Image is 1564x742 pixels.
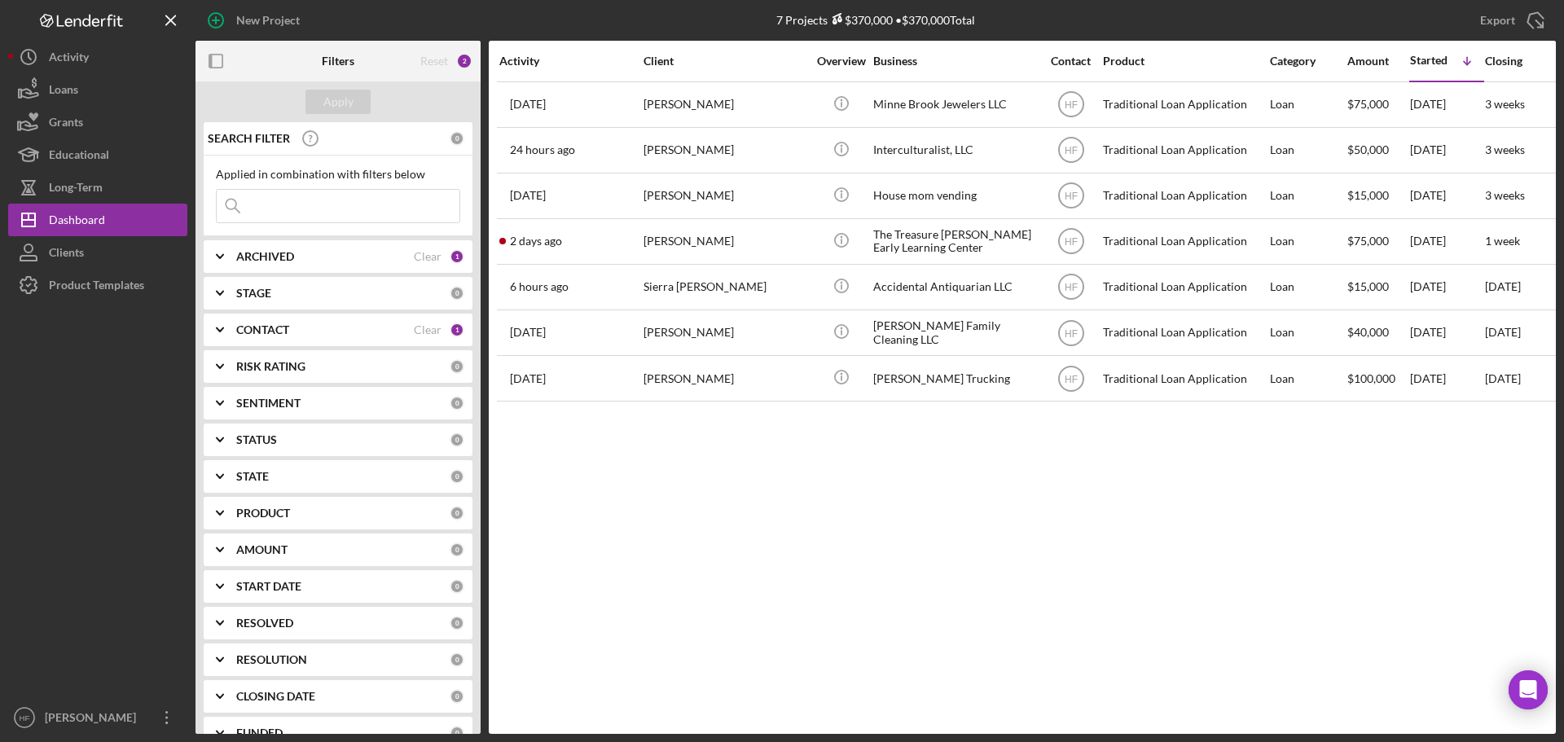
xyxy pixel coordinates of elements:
div: [DATE] [1410,311,1483,354]
div: Loan [1270,174,1346,217]
span: $75,000 [1347,234,1389,248]
button: Apply [305,90,371,114]
div: Dashboard [49,204,105,240]
time: 3 weeks [1485,143,1525,156]
b: ARCHIVED [236,250,294,263]
div: 2 [456,53,472,69]
span: $100,000 [1347,371,1395,385]
text: HF [1065,327,1078,339]
time: [DATE] [1485,279,1521,293]
span: $75,000 [1347,97,1389,111]
text: HF [1065,236,1078,248]
div: Amount [1347,55,1408,68]
div: [DATE] [1410,357,1483,400]
div: Started [1410,54,1448,67]
div: House mom vending [873,174,1036,217]
div: 0 [450,542,464,557]
div: [PERSON_NAME] [41,701,147,738]
div: Apply [323,90,354,114]
button: Long-Term [8,171,187,204]
text: HF [1065,282,1078,293]
time: 2025-09-18 18:11 [510,98,546,111]
div: [PERSON_NAME] [644,220,806,263]
div: Overview [811,55,872,68]
div: Category [1270,55,1346,68]
button: Clients [8,236,187,269]
div: Loan [1270,357,1346,400]
div: Traditional Loan Application [1103,83,1266,126]
b: AMOUNT [236,543,288,556]
time: 3 weeks [1485,97,1525,111]
div: Traditional Loan Application [1103,266,1266,309]
div: Activity [49,41,89,77]
button: Dashboard [8,204,187,236]
b: SEARCH FILTER [208,132,290,145]
div: 0 [450,469,464,484]
span: $50,000 [1347,143,1389,156]
div: [PERSON_NAME] [644,311,806,354]
a: Activity [8,41,187,73]
text: HF [1065,191,1078,202]
time: 2025-09-12 18:30 [510,326,546,339]
time: 2025-09-11 22:37 [510,189,546,202]
b: STAGE [236,287,271,300]
div: [DATE] [1410,174,1483,217]
b: CONTACT [236,323,289,336]
div: [PERSON_NAME] Family Cleaning LLC [873,311,1036,354]
b: Filters [322,55,354,68]
div: Export [1480,4,1515,37]
div: Interculturalist, LLC [873,129,1036,172]
div: Sierra [PERSON_NAME] [644,266,806,309]
text: HF [20,713,30,722]
div: Loans [49,73,78,110]
div: 0 [450,286,464,301]
time: 1 week [1485,234,1520,248]
button: Loans [8,73,187,106]
div: 0 [450,689,464,704]
b: START DATE [236,580,301,593]
div: 1 [450,249,464,264]
div: The Treasure [PERSON_NAME] Early Learning Center [873,220,1036,263]
div: [DATE] [1410,220,1483,263]
div: Long-Term [49,171,103,208]
div: 7 Projects • $370,000 Total [776,13,975,27]
b: STATUS [236,433,277,446]
div: Traditional Loan Application [1103,220,1266,263]
div: [DATE] [1410,129,1483,172]
div: 0 [450,432,464,447]
time: 2025-07-17 19:59 [510,372,546,385]
div: Clear [414,250,442,263]
b: RESOLVED [236,617,293,630]
div: 0 [450,359,464,374]
b: FUNDED [236,727,283,740]
div: Open Intercom Messenger [1509,670,1548,709]
div: Traditional Loan Application [1103,357,1266,400]
div: 1 [450,323,464,337]
div: Clients [49,236,84,273]
div: 0 [450,506,464,520]
b: RESOLUTION [236,653,307,666]
b: RISK RATING [236,360,305,373]
div: 0 [450,652,464,667]
time: 2025-10-07 12:09 [510,280,569,293]
text: HF [1065,373,1078,384]
div: Loan [1270,266,1346,309]
div: Minne Brook Jewelers LLC [873,83,1036,126]
div: New Project [236,4,300,37]
span: $40,000 [1347,325,1389,339]
div: 0 [450,579,464,594]
div: Applied in combination with filters below [216,168,460,181]
span: $15,000 [1347,279,1389,293]
time: 3 weeks [1485,188,1525,202]
div: Loan [1270,129,1346,172]
time: [DATE] [1485,371,1521,385]
b: SENTIMENT [236,397,301,410]
button: HF[PERSON_NAME] [8,701,187,734]
div: Business [873,55,1036,68]
text: HF [1065,145,1078,156]
div: Product [1103,55,1266,68]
